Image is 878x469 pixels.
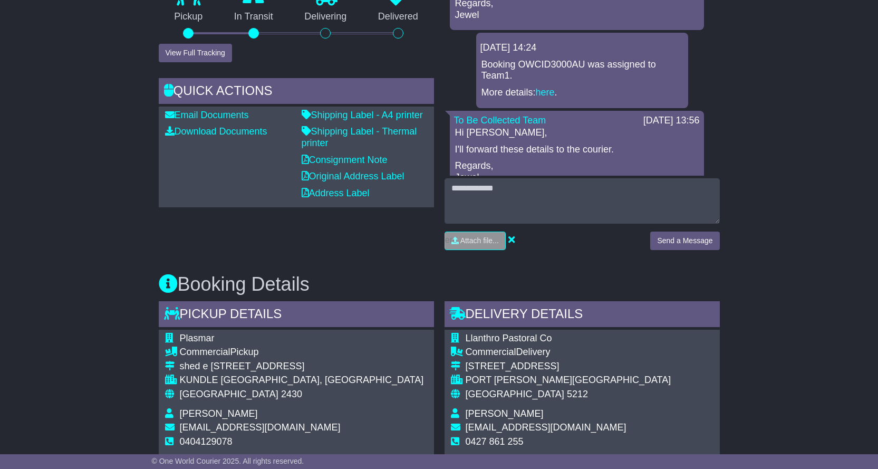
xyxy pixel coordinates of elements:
[152,457,304,465] span: © One World Courier 2025. All rights reserved.
[302,155,388,165] a: Consignment Note
[180,333,215,343] span: Plasmar
[466,361,671,372] div: [STREET_ADDRESS]
[466,422,626,433] span: [EMAIL_ADDRESS][DOMAIN_NAME]
[159,78,434,107] div: Quick Actions
[466,347,516,357] span: Commercial
[165,110,249,120] a: Email Documents
[281,389,302,399] span: 2430
[481,59,683,82] p: Booking OWCID3000AU was assigned to Team1.
[159,11,219,23] p: Pickup
[180,436,233,447] span: 0404129078
[466,408,544,419] span: [PERSON_NAME]
[455,144,699,156] p: I'll forward these details to the courier.
[567,389,588,399] span: 5212
[180,408,258,419] span: [PERSON_NAME]
[466,389,564,399] span: [GEOGRAPHIC_DATA]
[466,436,524,447] span: 0427 861 255
[180,375,424,386] div: KUNDLE [GEOGRAPHIC_DATA], [GEOGRAPHIC_DATA]
[455,127,699,139] p: Hi [PERSON_NAME],
[180,347,424,358] div: Pickup
[180,347,230,357] span: Commercial
[302,171,404,181] a: Original Address Label
[218,11,289,23] p: In Transit
[466,375,671,386] div: PORT [PERSON_NAME][GEOGRAPHIC_DATA]
[159,44,232,62] button: View Full Tracking
[180,361,424,372] div: shed e [STREET_ADDRESS]
[180,389,278,399] span: [GEOGRAPHIC_DATA]
[302,188,370,198] a: Address Label
[466,347,671,358] div: Delivery
[643,115,700,127] div: [DATE] 13:56
[159,274,720,295] h3: Booking Details
[165,126,267,137] a: Download Documents
[289,11,363,23] p: Delivering
[159,301,434,330] div: Pickup Details
[650,232,719,250] button: Send a Message
[536,87,555,98] a: here
[445,301,720,330] div: Delivery Details
[481,87,683,99] p: More details: .
[455,160,699,183] p: Regards, Jewel
[466,333,552,343] span: Llanthro Pastoral Co
[180,422,341,433] span: [EMAIL_ADDRESS][DOMAIN_NAME]
[454,115,546,126] a: To Be Collected Team
[362,11,434,23] p: Delivered
[302,110,423,120] a: Shipping Label - A4 printer
[480,42,684,54] div: [DATE] 14:24
[302,126,417,148] a: Shipping Label - Thermal printer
